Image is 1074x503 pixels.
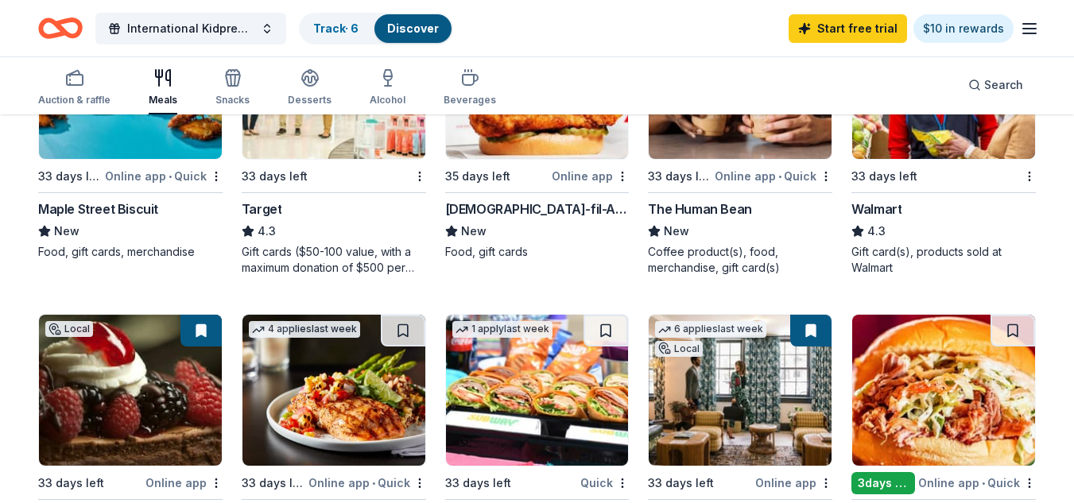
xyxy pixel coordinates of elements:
[444,94,496,106] div: Beverages
[308,473,426,493] div: Online app Quick
[852,315,1035,466] img: Image for Jim 'N Nick's BBQ Restaurant
[38,244,223,260] div: Food, gift cards, merchandise
[982,477,985,489] span: •
[258,222,276,241] span: 4.3
[242,199,282,219] div: Target
[648,7,832,276] a: Image for The Human Bean3 applieslast week33 days leftOnline app•QuickThe Human BeanNewCoffee pro...
[446,315,629,466] img: Image for Subway
[444,62,496,114] button: Beverages
[313,21,359,35] a: Track· 6
[215,62,250,114] button: Snacks
[851,244,1036,276] div: Gift card(s), products sold at Walmart
[648,474,714,493] div: 33 days left
[215,94,250,106] div: Snacks
[851,7,1036,276] a: Image for Walmart3 applieslast week33 days leftWalmart4.3Gift card(s), products sold at Walmart
[664,222,689,241] span: New
[461,222,487,241] span: New
[755,473,832,493] div: Online app
[242,167,308,186] div: 33 days left
[918,473,1036,493] div: Online app Quick
[372,477,375,489] span: •
[778,170,781,183] span: •
[648,167,711,186] div: 33 days left
[38,7,223,260] a: Image for Maple Street Biscuit9 applieslast week33 days leftOnline app•QuickMaple Street BiscuitN...
[648,199,751,219] div: The Human Bean
[956,69,1036,101] button: Search
[242,7,426,276] a: Image for Target5 applieslast week33 days leftTarget4.3Gift cards ($50-100 value, with a maximum ...
[648,244,832,276] div: Coffee product(s), food, merchandise, gift card(s)
[38,199,158,219] div: Maple Street Biscuit
[145,473,223,493] div: Online app
[54,222,79,241] span: New
[38,474,104,493] div: 33 days left
[655,321,766,338] div: 6 applies last week
[445,474,511,493] div: 33 days left
[370,62,405,114] button: Alcohol
[149,62,177,114] button: Meals
[299,13,453,44] button: Track· 6Discover
[715,166,832,186] div: Online app Quick
[445,7,630,260] a: Image for Chick-fil-A (North Druid Hills)Local35 days leftOnline app[DEMOGRAPHIC_DATA]-fil-A ([GE...
[789,14,907,43] a: Start free trial
[445,244,630,260] div: Food, gift cards
[169,170,172,183] span: •
[39,315,222,466] img: Image for Alpine Bakery
[649,315,832,466] img: Image for Oliver Hospitality
[127,19,254,38] span: International Kidpreneur Day Expo and Gala
[288,94,332,106] div: Desserts
[851,472,915,494] div: 3 days left
[249,321,360,338] div: 4 applies last week
[913,14,1014,43] a: $10 in rewards
[452,321,553,338] div: 1 apply last week
[45,321,93,337] div: Local
[552,166,629,186] div: Online app
[445,199,630,219] div: [DEMOGRAPHIC_DATA]-fil-A ([GEOGRAPHIC_DATA])
[867,222,886,241] span: 4.3
[370,94,405,106] div: Alcohol
[242,474,305,493] div: 33 days left
[105,166,223,186] div: Online app Quick
[445,167,510,186] div: 35 days left
[851,199,901,219] div: Walmart
[580,473,629,493] div: Quick
[851,167,917,186] div: 33 days left
[387,21,439,35] a: Discover
[242,244,426,276] div: Gift cards ($50-100 value, with a maximum donation of $500 per year)
[38,10,83,47] a: Home
[984,75,1023,95] span: Search
[655,341,703,357] div: Local
[95,13,286,44] button: International Kidpreneur Day Expo and Gala
[38,167,102,186] div: 33 days left
[288,62,332,114] button: Desserts
[149,94,177,106] div: Meals
[38,94,111,106] div: Auction & raffle
[38,62,111,114] button: Auction & raffle
[242,315,425,466] img: Image for Firebirds Wood Fired Grill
